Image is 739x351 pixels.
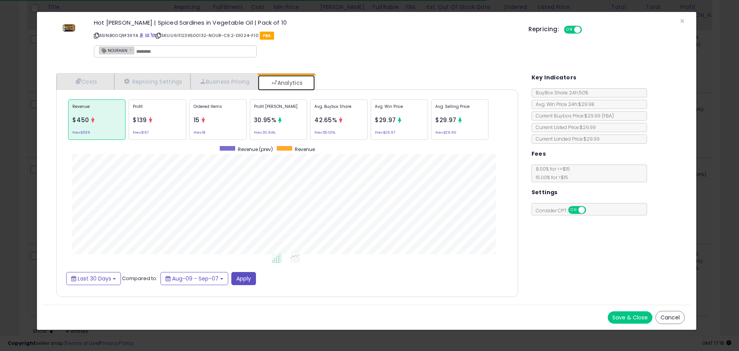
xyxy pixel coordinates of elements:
small: Prev: $167 [133,131,149,134]
p: Profit [133,104,182,115]
span: Aug-09 - Sep-07 [172,275,219,282]
a: Analytics [258,75,315,91]
p: Avg. Buybox Share [314,104,363,115]
span: $29.99 [584,113,614,119]
span: 42.65% [314,116,337,124]
a: All offer listings [145,32,149,39]
h3: Hot [PERSON_NAME] | Spiced Sardines in Vegetable Oil | Pack of 10 [94,20,517,25]
p: Avg. Selling Price [435,104,484,115]
h5: Repricing: [528,26,559,32]
span: 15 [194,116,200,124]
a: Business Pricing [191,74,258,89]
span: NOURHAN [99,47,127,54]
span: OFF [585,207,597,213]
small: Prev: $29.97 [375,131,395,134]
p: ASIN: B00Q9F3XYA | SKU: U6111239500132-NOUR-C9.2-D1024-F10 [94,29,517,42]
small: Prev: $539 [72,131,90,134]
span: $139 [133,116,147,124]
a: × [129,46,134,53]
span: Last 30 Days [78,275,111,282]
span: $29.97 [435,116,456,124]
span: ON [569,207,578,213]
span: $29.97 [375,116,396,124]
img: 41c--4vGNkL._SL60_.jpg [57,20,80,35]
span: Revenue [295,146,315,153]
p: Ordered Items [194,104,242,115]
button: Apply [231,272,256,285]
span: OFF [581,27,593,33]
span: $450 [72,116,89,124]
h5: Settings [532,188,558,197]
span: 8.00 % for <= $15 [532,166,570,181]
button: Cancel [655,311,685,324]
span: Avg. Win Price 24h: $29.98 [532,101,594,107]
span: Compared to: [122,274,157,282]
span: Current Buybox Price: [532,113,614,119]
span: FBA [260,32,274,40]
span: ON [565,27,574,33]
a: Your listing only [150,32,155,39]
span: ( FBA ) [602,113,614,119]
p: Profit [PERSON_NAME] [254,104,303,115]
span: 15.00 % for > $15 [532,174,568,181]
span: × [680,15,685,27]
span: Revenue (prev) [238,146,273,153]
a: Costs [57,74,114,89]
p: Avg. Win Price [375,104,424,115]
small: Prev: $29.96 [435,131,456,134]
span: Current Listed Price: $29.99 [532,124,596,131]
span: Consider CPT: [532,207,596,214]
span: 30.95% [254,116,276,124]
h5: Key Indicators [532,73,577,82]
span: Current Landed Price: $29.99 [532,136,600,142]
span: BuyBox Share 24h: 50% [532,89,588,96]
small: Prev: 50.00% [314,131,335,134]
small: Prev: 30.94% [254,131,275,134]
p: Revenue [72,104,121,115]
a: BuyBox page [139,32,144,39]
small: Prev: 18 [194,131,205,134]
a: Repricing Settings [114,74,191,89]
h5: Fees [532,149,546,159]
button: Save & Close [608,311,652,324]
